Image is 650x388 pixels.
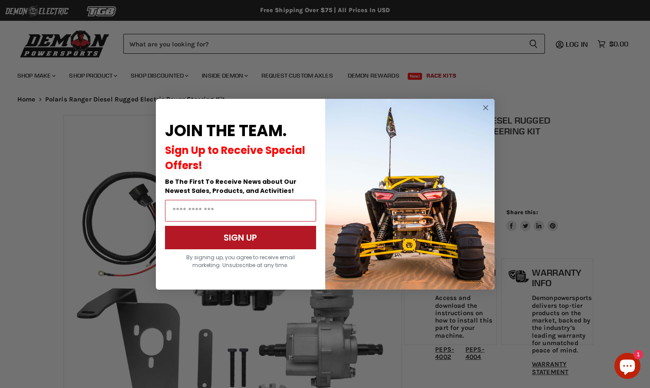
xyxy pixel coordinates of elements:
span: JOIN THE TEAM. [165,120,287,142]
button: Close dialog [480,102,491,113]
inbox-online-store-chat: Shopify online store chat [612,353,643,381]
span: Be The First To Receive News about Our Newest Sales, Products, and Activities! [165,177,297,195]
span: By signing up, you agree to receive email marketing. Unsubscribe at any time. [186,254,295,269]
button: SIGN UP [165,226,316,249]
input: Email Address [165,200,316,222]
img: a9095488-b6e7-41ba-879d-588abfab540b.jpeg [325,99,495,290]
span: Sign Up to Receive Special Offers! [165,143,305,173]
